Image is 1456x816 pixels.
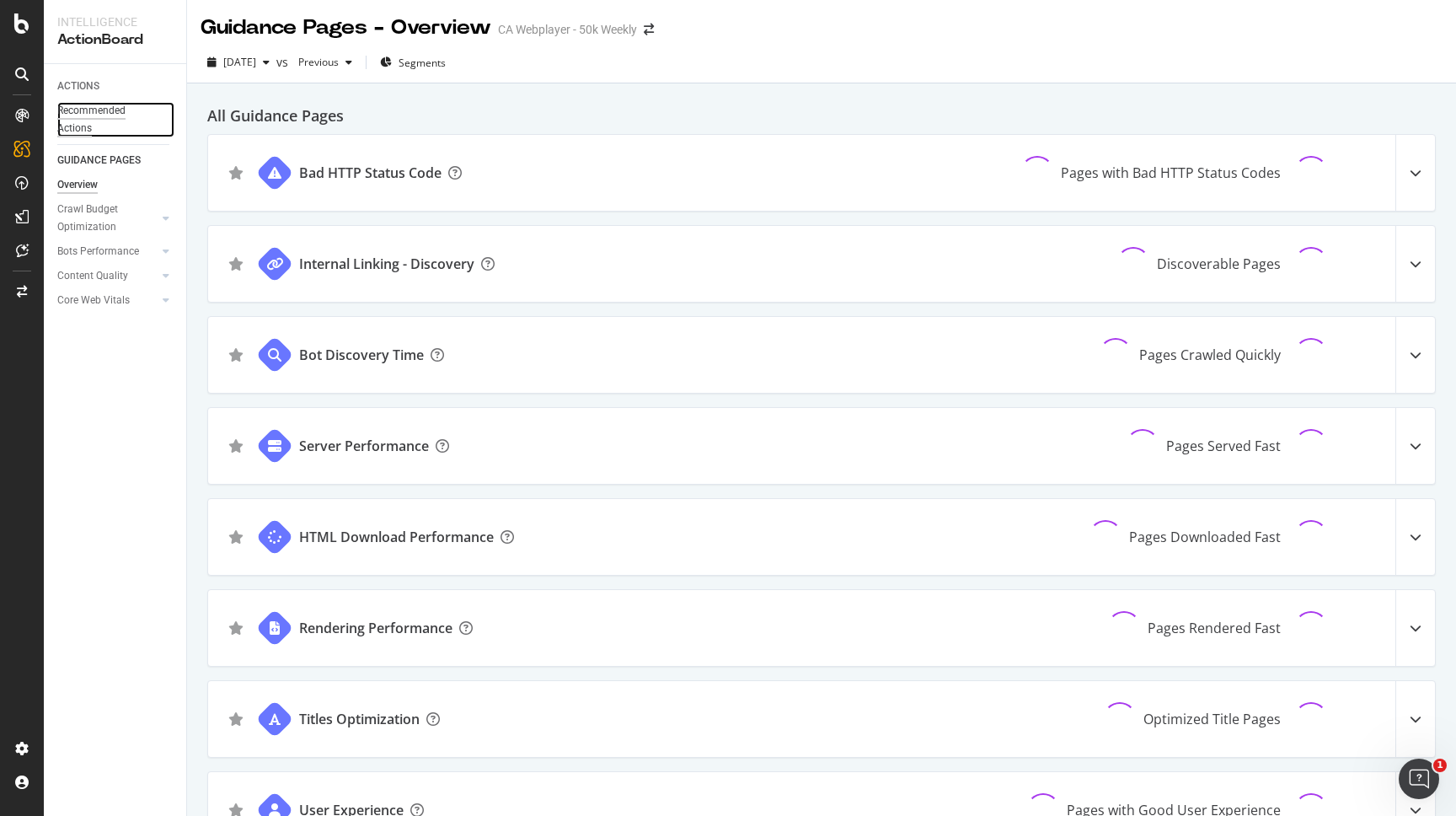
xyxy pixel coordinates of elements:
div: Internal Linking - Discovery [299,254,474,274]
div: Guidance Pages - Overview [201,13,491,42]
a: Crawl Budget Optimization [57,201,158,236]
a: ACTIONS [57,78,174,95]
div: Discoverable Pages [1157,254,1281,274]
h2: All Guidance Pages [207,104,1436,127]
div: Content Quality [57,267,128,285]
span: vs [276,54,292,71]
a: Core Web Vitals [57,292,158,309]
div: Bad HTTP Status Code [299,163,442,183]
button: Previous [292,49,359,76]
div: CA Webplayer - 50k Weekly [498,21,637,38]
a: Content Quality [57,267,158,285]
div: arrow-right-arrow-left [644,24,654,35]
span: 1 [1433,759,1447,772]
div: Pages Crawled Quickly [1139,345,1281,365]
div: Recommended Actions [57,102,158,137]
div: star [228,166,244,180]
iframe: Intercom live chat [1399,759,1439,799]
div: Pages Rendered Fast [1148,618,1281,638]
div: Bot Discovery Time [299,345,424,365]
div: star [228,621,244,635]
div: Pages Served Fast [1166,436,1281,456]
div: Optimized Title Pages [1143,709,1281,729]
button: [DATE] [201,49,276,76]
a: Bots Performance [57,243,158,260]
div: star [228,348,244,362]
div: star [228,439,244,453]
div: Server Performance [299,436,429,456]
div: Rendering Performance [299,618,452,638]
div: star [228,257,244,271]
button: Segments [373,49,452,76]
a: Recommended Actions [57,102,174,137]
a: Overview [57,176,174,194]
div: ActionBoard [57,30,173,50]
div: HTML Download Performance [299,527,494,547]
div: Pages with Bad HTTP Status Codes [1061,163,1281,183]
div: Intelligence [57,13,173,30]
span: Previous [292,55,339,69]
div: star [228,712,244,726]
div: GUIDANCE PAGES [57,152,141,169]
div: Crawl Budget Optimization [57,201,146,236]
div: Titles Optimization [299,709,420,729]
div: Core Web Vitals [57,292,130,309]
div: Pages Downloaded Fast [1129,527,1281,547]
span: Segments [399,56,446,70]
div: star [228,530,244,544]
span: 2025 Aug. 30th [223,55,256,69]
div: ACTIONS [57,78,99,95]
div: Overview [57,176,98,194]
div: Bots Performance [57,243,139,260]
a: GUIDANCE PAGES [57,152,174,169]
